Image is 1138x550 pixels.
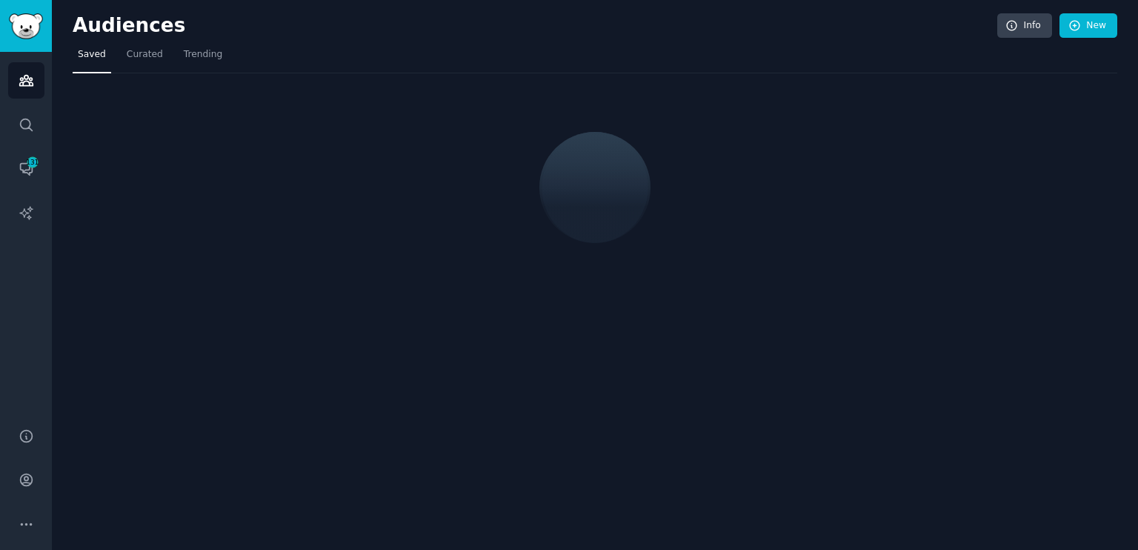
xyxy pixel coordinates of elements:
span: Trending [184,48,222,62]
a: 131 [8,150,44,187]
img: GummySearch logo [9,13,43,39]
a: New [1059,13,1117,39]
a: Trending [179,43,227,73]
span: Saved [78,48,106,62]
span: 131 [26,157,39,168]
a: Saved [73,43,111,73]
h2: Audiences [73,14,997,38]
a: Info [997,13,1052,39]
a: Curated [122,43,168,73]
span: Curated [127,48,163,62]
